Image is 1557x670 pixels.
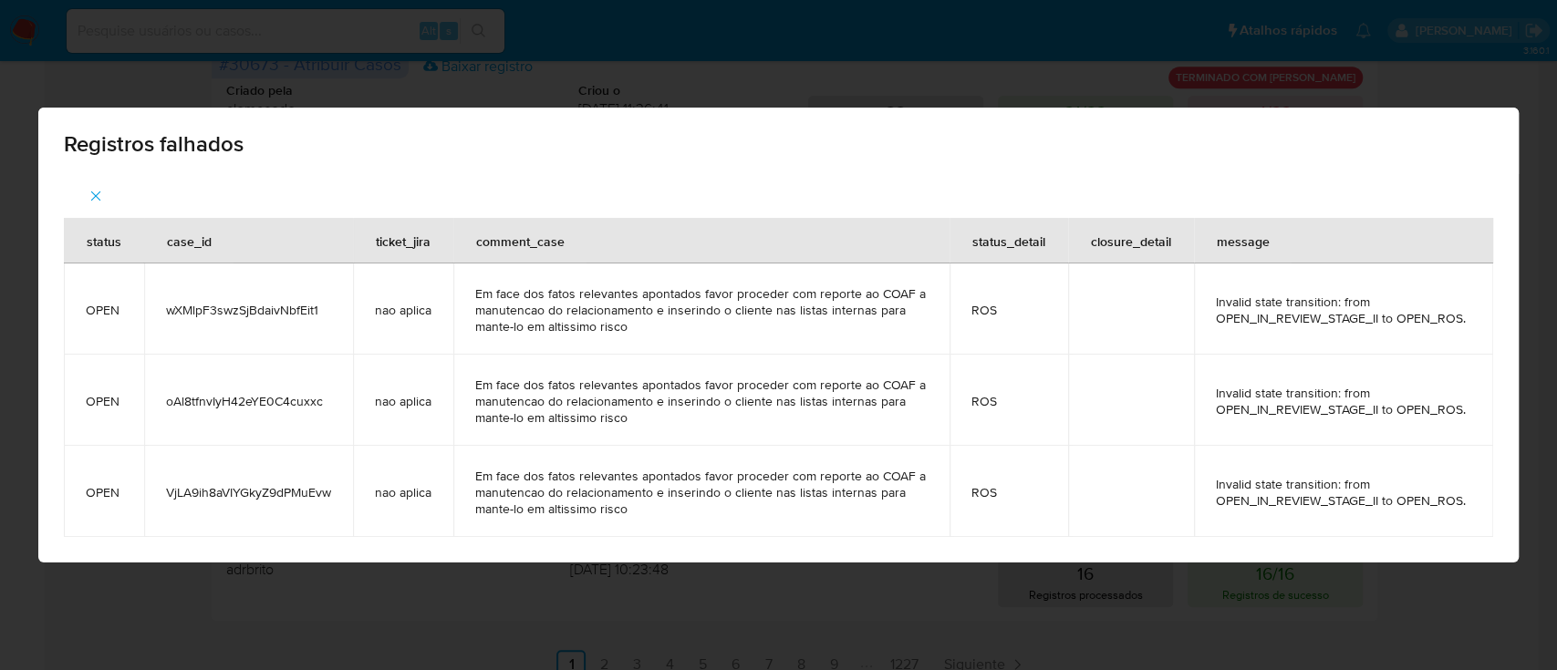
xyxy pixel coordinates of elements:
span: wXMlpF3swzSjBdaivNbfEit1 [166,302,331,318]
span: Em face dos fatos relevantes apontados favor proceder com reporte ao COAF a manutencao do relacio... [475,285,928,335]
div: ticket_jira [354,219,452,263]
span: OPEN [86,302,122,318]
div: status_detail [950,219,1067,263]
span: Em face dos fatos relevantes apontados favor proceder com reporte ao COAF a manutencao do relacio... [475,376,928,426]
div: message [1195,219,1292,263]
span: VjLA9ih8aVIYGkyZ9dPMuEvw [166,484,331,500]
span: ROS [971,302,1046,318]
span: Registros falhados [64,133,1493,155]
span: ROS [971,484,1046,500]
span: Invalid state transition: from OPEN_IN_REVIEW_STAGE_II to OPEN_ROS. [1216,294,1471,326]
div: comment_case [454,219,586,263]
span: nao aplica [375,484,431,500]
span: OPEN [86,393,122,409]
span: Invalid state transition: from OPEN_IN_REVIEW_STAGE_II to OPEN_ROS. [1216,385,1471,417]
span: oAl8tfnvIyH42eYE0C4cuxxc [166,393,331,409]
span: nao aplica [375,302,431,318]
div: case_id [145,219,234,263]
span: nao aplica [375,393,431,409]
div: status [65,219,143,263]
span: Invalid state transition: from OPEN_IN_REVIEW_STAGE_II to OPEN_ROS. [1216,476,1471,509]
span: OPEN [86,484,122,500]
span: ROS [971,393,1046,409]
div: closure_detail [1069,219,1193,263]
span: Em face dos fatos relevantes apontados favor proceder com reporte ao COAF a manutencao do relacio... [475,468,928,517]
